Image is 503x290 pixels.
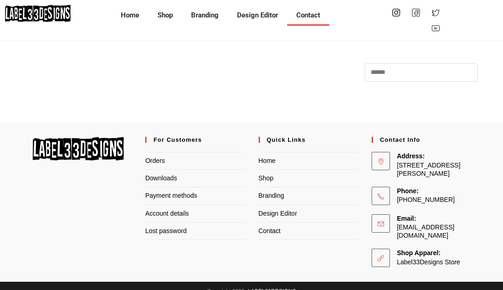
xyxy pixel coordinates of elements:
[145,227,187,234] a: Lost password
[397,223,454,239] a: [EMAIL_ADDRESS][DOMAIN_NAME]
[182,5,228,26] a: Branding
[145,192,197,199] a: Payment methods
[112,5,148,26] a: Home
[397,187,471,196] span: Phone:
[397,152,471,161] span: Address:
[259,137,358,143] h4: Quick Links
[287,5,329,26] a: Contact
[372,137,471,143] h4: Contact Info
[148,5,182,26] a: Shop
[397,214,471,223] span: Email:
[80,5,361,26] nav: Menu
[351,63,478,100] aside: Primary Sidebar
[397,249,471,258] span: Shop Apparel:
[397,161,471,178] span: [STREET_ADDRESS][PERSON_NAME]
[397,258,460,266] a: Label33Designs Store
[259,174,274,182] a: Shop
[145,174,177,182] a: Downloads
[397,195,471,204] span: [PHONE_NUMBER]
[259,157,276,164] a: Home
[259,192,284,199] a: Branding
[145,137,244,143] h4: For Customers
[145,157,165,164] a: Orders
[259,210,297,217] a: Design Editor
[145,210,189,217] a: Account details
[228,5,287,26] a: Design Editor
[259,227,281,234] a: Contact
